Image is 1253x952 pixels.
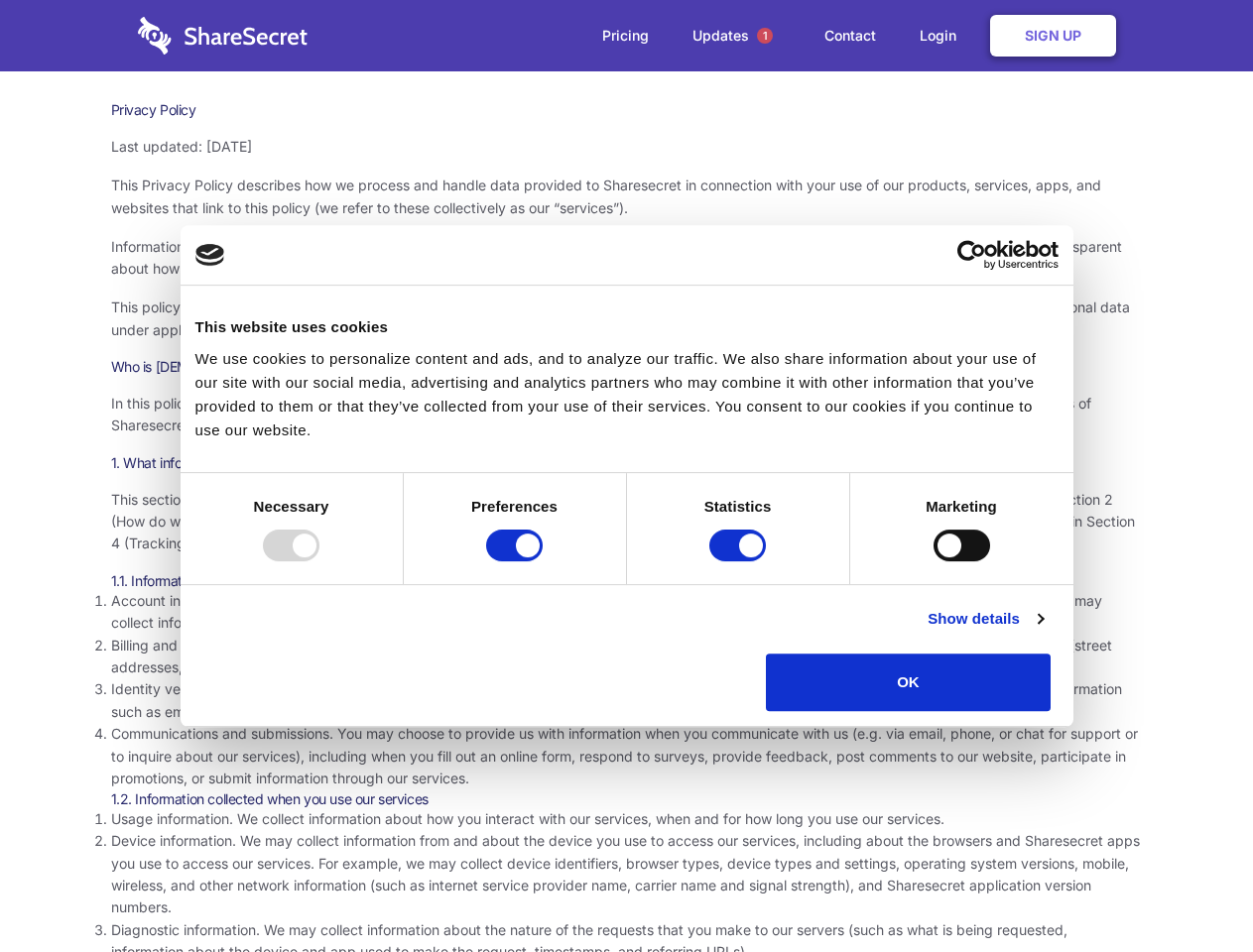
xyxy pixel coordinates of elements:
strong: Marketing [926,498,997,515]
span: Communications and submissions. You may choose to provide us with information when you communicat... [111,725,1138,786]
p: Last updated: [DATE] [111,136,1143,158]
h1: Privacy Policy [111,101,1143,119]
div: This website uses cookies [195,315,1059,339]
span: This section describes the various types of information we collect from and about you. To underst... [111,491,1135,552]
span: This policy uses the term “personal data” to refer to information that is related to an identifie... [111,298,1130,337]
a: Login [900,5,986,66]
span: In this policy, “Sharesecret,” “we,” “us,” and “our” refer to Sharesecret Inc., a U.S. company. S... [111,395,1091,433]
span: 1.2. Information collected when you use our services [111,790,429,807]
span: Identity verification information. Some services require you to verify your identity as part of c... [111,680,1122,719]
span: 1.1. Information you provide to us [111,572,311,589]
a: Usercentrics Cookiebot - opens in a new window [885,240,1059,270]
span: 1 [757,28,773,44]
span: Usage information. We collect information about how you interact with our services, when and for ... [111,810,944,827]
a: Sign Up [990,15,1116,57]
strong: Necessary [254,498,329,515]
span: Device information. We may collect information from and about the device you use to access our se... [111,832,1140,915]
a: Contact [805,5,896,66]
img: logo-wordmark-white-trans-d4663122ce5f474addd5e946df7df03e33cb6a1c49d2221995e7729f52c070b2.svg [138,17,308,55]
div: We use cookies to personalize content and ads, and to analyze our traffic. We also share informat... [195,347,1059,442]
span: 1. What information do we collect about you? [111,454,385,471]
span: Who is [DEMOGRAPHIC_DATA]? [111,358,310,375]
button: OK [766,654,1051,711]
span: Account information. Our services generally require you to create an account before you can acces... [111,592,1102,631]
a: Show details [928,607,1043,631]
strong: Statistics [704,498,772,515]
strong: Preferences [471,498,558,515]
img: logo [195,244,225,266]
a: Pricing [582,5,669,66]
span: Billing and payment information. In order to purchase a service, you may need to provide us with ... [111,637,1112,675]
span: This Privacy Policy describes how we process and handle data provided to Sharesecret in connectio... [111,177,1101,215]
span: Information security and privacy are at the heart of what Sharesecret values and promotes as a co... [111,238,1122,277]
